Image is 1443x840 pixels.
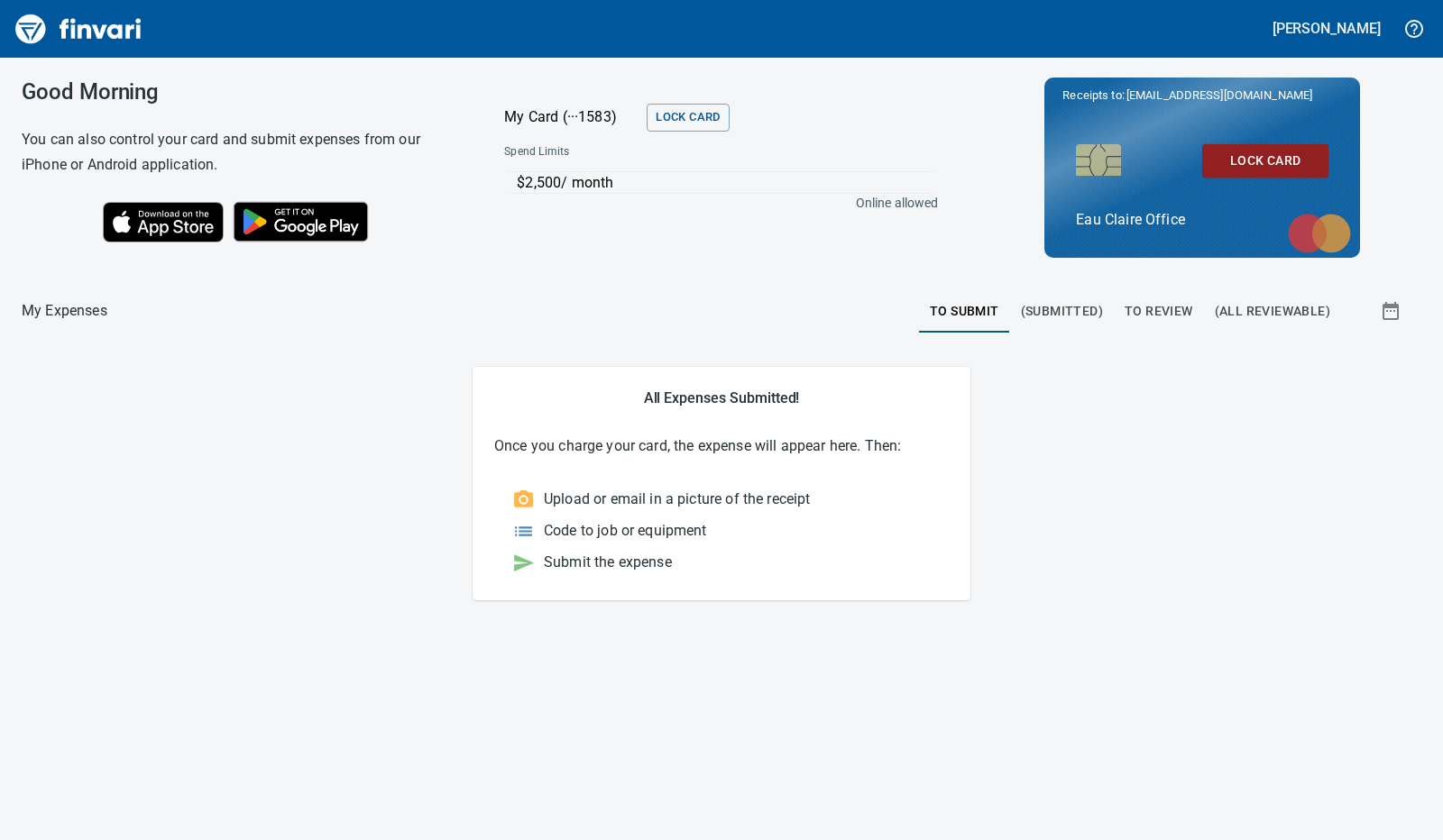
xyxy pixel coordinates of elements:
p: Once you charge your card, the expense will appear here. Then: [494,435,949,457]
button: [PERSON_NAME] [1268,14,1385,42]
p: Receipts to: [1062,87,1342,105]
h6: You can also control your card and submit expenses from our iPhone or Android application. [22,127,459,178]
h5: [PERSON_NAME] [1273,19,1381,38]
img: Finvari [11,7,146,50]
span: Spend Limits [504,143,752,161]
p: Upload or email in a picture of the receipt [544,488,810,510]
span: To Review [1125,300,1193,323]
img: Download on the App Store [103,202,224,242]
p: Online allowed [490,194,938,212]
p: Eau Claire Office [1076,209,1328,231]
p: Code to job or equipment [544,520,707,542]
p: Submit the expense [544,552,672,573]
img: mastercard.svg [1279,205,1360,262]
span: [EMAIL_ADDRESS][DOMAIN_NAME] [1125,87,1314,104]
button: Lock Card [647,104,729,132]
h3: Good Morning [22,79,459,105]
span: (Submitted) [1021,300,1103,323]
p: My Card (···1583) [504,106,639,128]
button: Show transactions within a particular date range [1364,289,1421,333]
span: Lock Card [656,107,720,128]
p: $2,500 / month [517,172,933,194]
h5: All Expenses Submitted! [494,388,949,407]
p: My Expenses [22,300,107,322]
nav: breadcrumb [22,300,107,322]
img: Get it on Google Play [224,192,379,251]
span: To Submit [930,300,999,323]
span: Lock Card [1217,150,1314,172]
span: (All Reviewable) [1215,300,1330,323]
button: Lock Card [1202,144,1328,178]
